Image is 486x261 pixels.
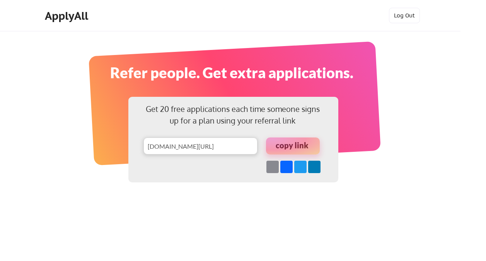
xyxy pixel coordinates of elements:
[143,103,322,126] div: Get 20 free applications each time someone signs up for a plan using your referral link
[266,161,280,173] a: Email
[293,161,307,173] a: Twitter
[280,161,293,173] a: Facebook
[45,9,90,22] div: ApplyAll
[389,8,420,23] button: Log Out
[82,62,382,84] div: Refer people. Get extra applications.
[307,161,321,173] a: LinkedIn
